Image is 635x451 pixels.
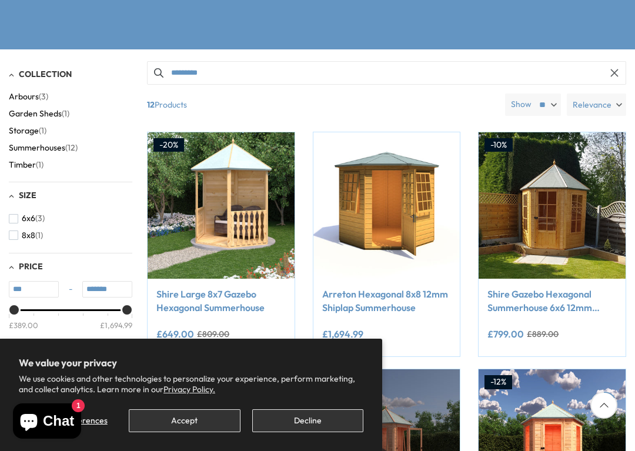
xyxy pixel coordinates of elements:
[197,330,229,338] del: £809.00
[9,160,36,170] span: Timber
[487,288,617,314] a: Shire Gazebo Hexagonal Summerhouse 6x6 12mm Cladding
[322,288,452,314] a: Arreton Hexagonal 8x8 12mm Shiplap Summerhouse
[9,319,38,330] div: £389.00
[36,160,44,170] span: (1)
[484,375,512,389] div: -12%
[9,92,39,102] span: Arbours
[322,329,363,339] ins: £1,694.99
[142,93,500,116] span: Products
[9,309,132,340] div: Price
[567,93,626,116] label: Relevance
[39,92,48,102] span: (3)
[147,93,155,116] b: 12
[100,319,132,330] div: £1,694.99
[62,109,69,119] span: (1)
[9,109,62,119] span: Garden Sheds
[9,156,44,173] button: Timber (1)
[9,403,85,442] inbox-online-store-chat: Shopify online store chat
[9,227,43,244] button: 8x8
[35,230,43,240] span: (1)
[156,288,286,314] a: Shire Large 8x7 Gazebo Hexagonal Summerhouse
[9,281,59,298] input: Min value
[39,126,46,136] span: (1)
[19,69,72,79] span: Collection
[19,373,363,395] p: We use cookies and other technologies to personalize your experience, perform marketing, and coll...
[487,329,524,339] ins: £799.00
[59,283,82,295] span: -
[22,230,35,240] span: 8x8
[9,88,48,105] button: Arbours (3)
[156,329,194,339] ins: £649.00
[129,409,240,432] button: Accept
[511,99,532,111] label: Show
[35,213,45,223] span: (3)
[82,281,132,298] input: Max value
[19,190,36,201] span: Size
[484,138,513,152] div: -10%
[527,330,559,338] del: £889.00
[573,93,611,116] span: Relevance
[9,210,45,227] button: 6x6
[9,122,46,139] button: Storage (1)
[9,143,65,153] span: Summerhouses
[479,132,626,279] img: Shire Gazebo Hexagonal Summerhouse 6x6 12mm Cladding - Best Shed
[163,384,215,395] a: Privacy Policy.
[19,261,43,272] span: Price
[9,105,69,122] button: Garden Sheds (1)
[9,126,39,136] span: Storage
[252,409,363,432] button: Decline
[65,143,78,153] span: (12)
[19,358,363,368] h2: We value your privacy
[22,213,35,223] span: 6x6
[153,138,184,152] div: -20%
[9,139,78,156] button: Summerhouses (12)
[147,61,626,85] input: Search products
